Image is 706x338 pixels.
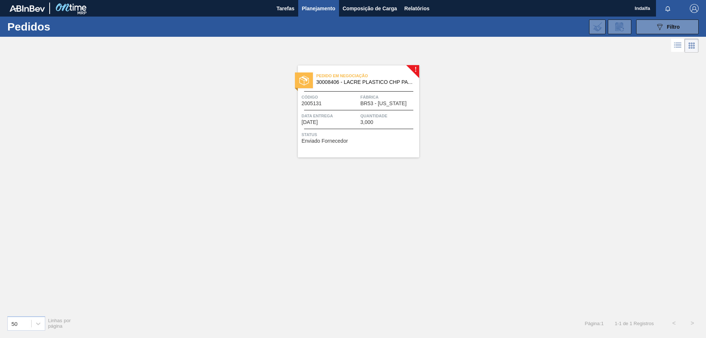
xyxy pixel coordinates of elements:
span: 2005131 [302,101,322,106]
h1: Pedidos [7,22,117,31]
span: Quantidade [360,112,417,120]
div: Visão em Cards [685,39,699,53]
img: Logout [690,4,699,13]
span: 10/09/2025 [302,120,318,125]
span: Código [302,93,359,101]
button: Filtro [636,19,699,34]
a: !statusPedido em Negociação30008406 - LACRE PLASTICO CHP PATAGONIACódigo2005131FábricaBR53 - [US_... [287,65,419,157]
span: Status [302,131,417,138]
span: Planejamento [302,4,335,13]
span: Relatórios [404,4,429,13]
div: Visão em Lista [671,39,685,53]
span: 1 - 1 de 1 Registros [615,321,654,326]
button: > [683,314,702,332]
span: 3,000 [360,120,373,125]
span: BR53 - Colorado [360,101,407,106]
img: status [299,76,309,85]
button: < [665,314,683,332]
span: Fábrica [360,93,417,101]
span: Enviado Fornecedor [302,138,348,144]
span: Filtro [667,24,680,30]
img: TNhmsLtSVTkK8tSr43FrP2fwEKptu5GPRR3wAAAABJRU5ErkJggg== [10,5,45,12]
span: Data entrega [302,112,359,120]
span: Pedido em Negociação [316,72,419,79]
span: Tarefas [277,4,295,13]
div: Importar Negociações dos Pedidos [589,19,606,34]
button: Notificações [656,3,680,14]
span: Linhas por página [48,318,71,329]
div: Solicitação de Revisão de Pedidos [608,19,631,34]
span: Página : 1 [585,321,603,326]
div: 50 [11,320,18,327]
span: Composição de Carga [343,4,397,13]
span: 30008406 - LACRE PLASTICO CHP PATAGONIA [316,79,413,85]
